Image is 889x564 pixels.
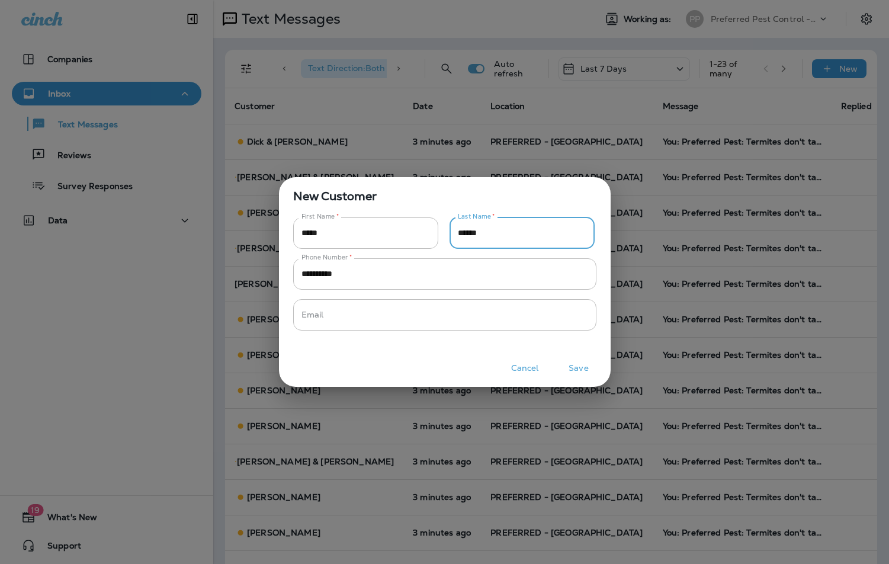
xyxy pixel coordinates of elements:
button: Save [557,359,601,377]
label: Last Name [458,212,495,221]
button: Cancel [503,359,547,377]
label: Phone Number [301,253,352,262]
span: New Customer [279,177,611,206]
label: First Name [301,212,339,221]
